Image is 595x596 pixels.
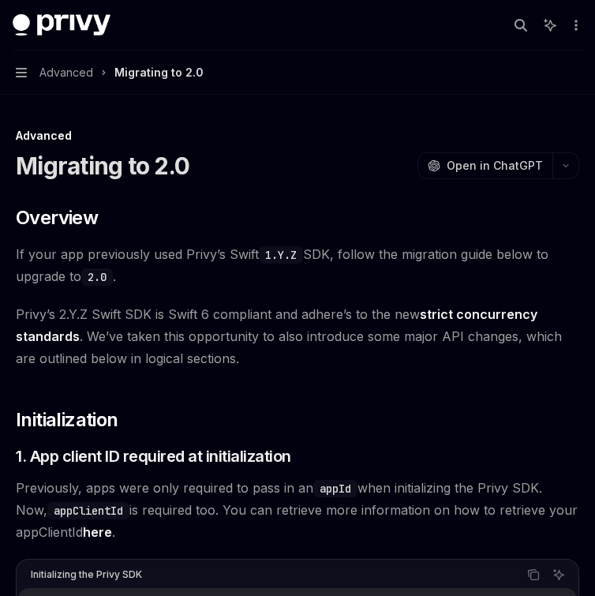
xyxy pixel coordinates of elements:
[31,564,142,585] div: Initializing the Privy SDK
[39,63,93,82] span: Advanced
[567,14,582,36] button: More actions
[81,268,113,286] code: 2.0
[114,63,204,82] div: Migrating to 2.0
[548,564,569,585] button: Ask AI
[259,246,303,264] code: 1.Y.Z
[16,445,291,467] span: 1. App client ID required at initialization
[447,158,543,174] span: Open in ChatGPT
[13,14,110,36] img: dark logo
[523,564,544,585] button: Copy the contents from the code block
[417,152,552,179] button: Open in ChatGPT
[47,502,129,519] code: appClientId
[16,477,579,543] span: Previously, apps were only required to pass in an when initializing the Privy SDK. Now, is requir...
[16,152,189,180] h1: Migrating to 2.0
[16,243,579,287] span: If your app previously used Privy’s Swift SDK, follow the migration guide below to upgrade to .
[16,303,579,369] span: Privy’s 2.Y.Z Swift SDK is Swift 6 compliant and adhere’s to the new . We’ve taken this opportuni...
[83,524,112,541] a: here
[16,205,98,231] span: Overview
[313,480,357,497] code: appId
[16,128,579,144] div: Advanced
[16,407,118,433] span: Initialization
